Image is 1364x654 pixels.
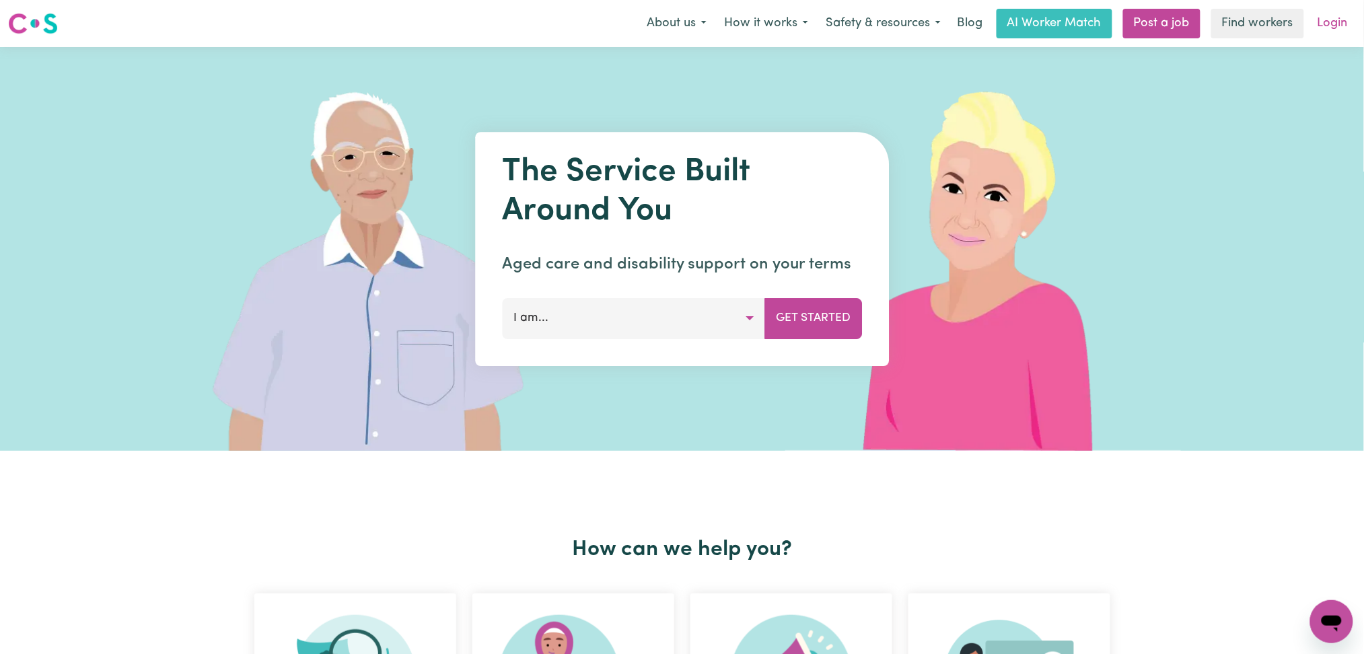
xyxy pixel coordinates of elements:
[949,9,991,38] a: Blog
[502,153,862,231] h1: The Service Built Around You
[997,9,1112,38] a: AI Worker Match
[764,298,862,338] button: Get Started
[502,298,765,338] button: I am...
[1309,9,1356,38] a: Login
[8,8,58,39] a: Careseekers logo
[1211,9,1304,38] a: Find workers
[715,9,817,38] button: How it works
[502,252,862,277] p: Aged care and disability support on your terms
[817,9,949,38] button: Safety & resources
[638,9,715,38] button: About us
[1310,600,1353,643] iframe: Button to launch messaging window
[246,537,1118,562] h2: How can we help you?
[1123,9,1200,38] a: Post a job
[8,11,58,36] img: Careseekers logo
